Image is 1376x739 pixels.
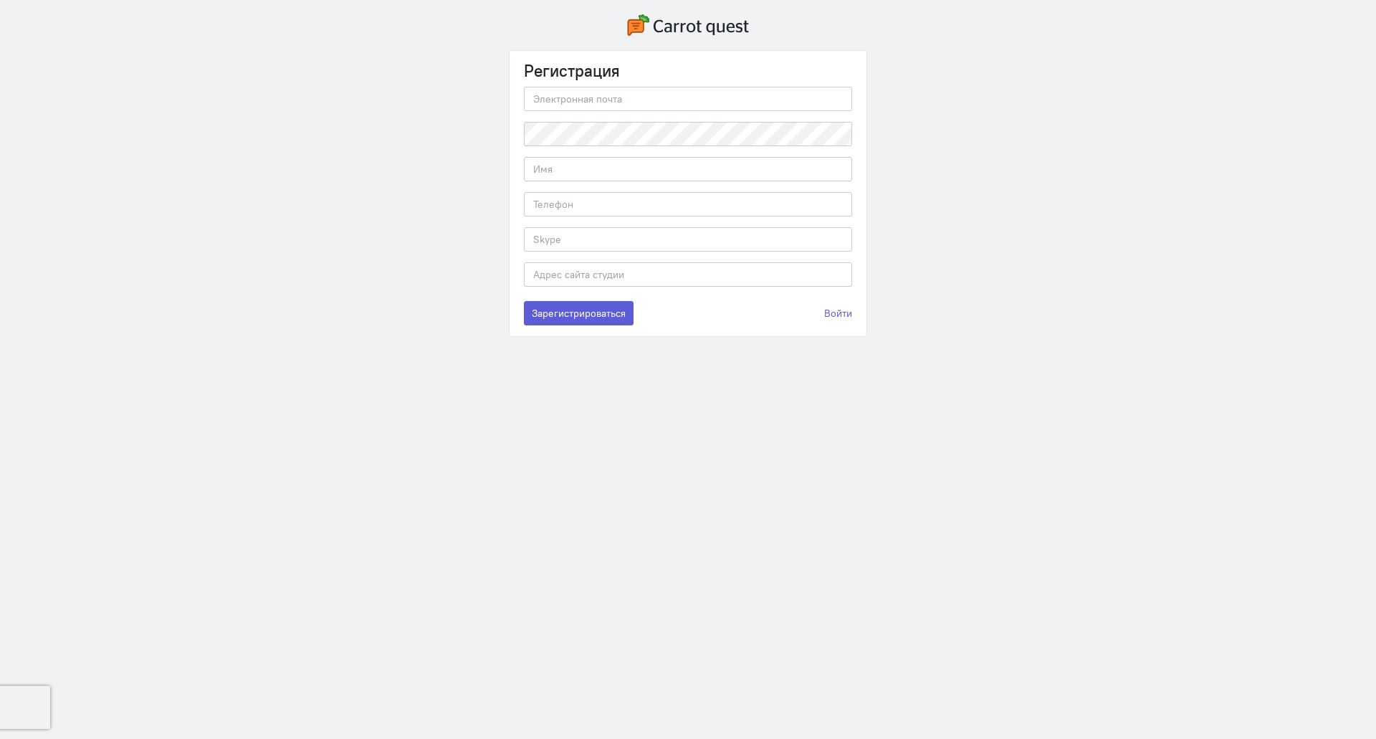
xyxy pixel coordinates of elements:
[524,87,852,111] input: Электронная почта
[524,301,634,325] input: Зарегистрироваться
[524,262,852,287] input: Адрес сайта студии
[824,306,852,320] a: Войти
[524,227,852,252] input: Skype
[524,62,852,80] h2: Регистрация
[627,14,749,36] img: Carrot quest
[524,192,852,216] input: Телефон
[524,157,852,181] input: Имя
